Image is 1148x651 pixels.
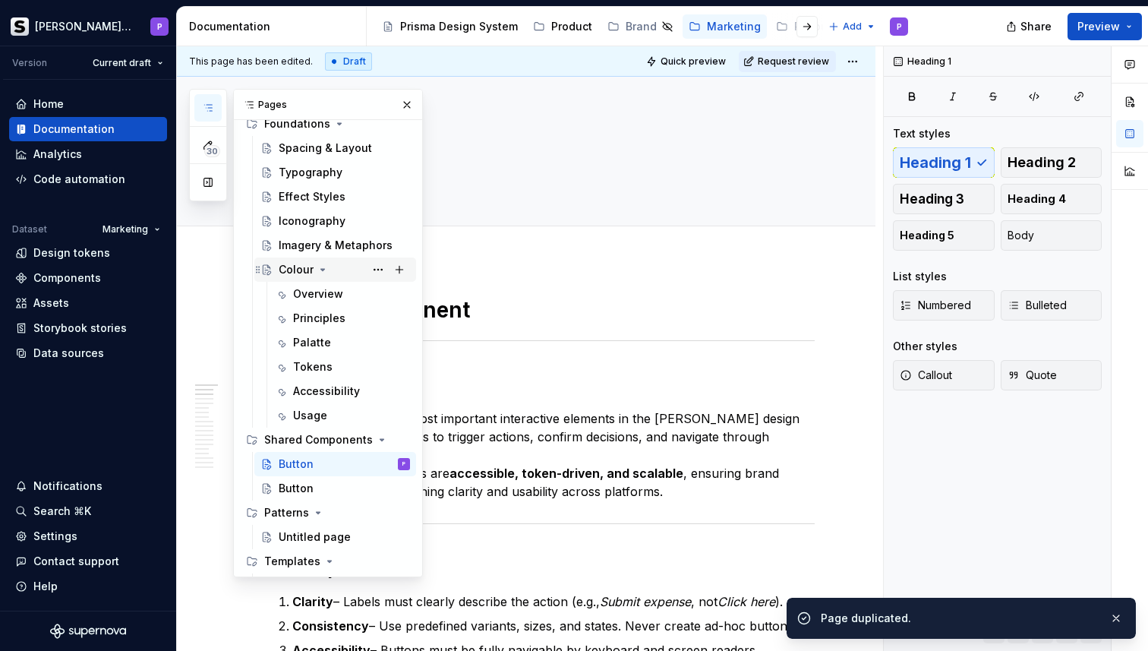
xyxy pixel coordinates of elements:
[274,409,815,501] p: Buttons are one of the most important interactive elements in the [PERSON_NAME] design system. Th...
[33,504,91,519] div: Search ⌘K
[254,185,416,209] a: Effect Styles
[9,266,167,290] a: Components
[264,116,330,131] div: Foundations
[264,554,320,569] div: Templates
[274,373,815,397] h2: Overview
[376,14,524,39] a: Prisma Design System
[9,474,167,498] button: Notifications
[254,476,416,501] a: Button
[9,167,167,191] a: Code automation
[9,549,167,574] button: Contact support
[1001,184,1102,214] button: Heading 4
[824,16,881,37] button: Add
[269,403,416,428] a: Usage
[893,290,995,321] button: Numbered
[264,432,373,447] div: Shared Components
[601,14,680,39] a: Brand
[33,346,104,361] div: Data sources
[9,142,167,166] a: Analytics
[9,341,167,365] a: Data sources
[93,57,151,69] span: Current draft
[50,624,126,639] svg: Supernova Logo
[279,141,372,156] div: Spacing & Layout
[292,617,815,635] p: – Use predefined variants, sizes, and states. Never create ad-hoc buttons.
[240,549,416,574] div: Templates
[893,184,995,214] button: Heading 3
[1001,147,1102,178] button: Heading 2
[33,245,110,261] div: Design tokens
[240,112,416,136] div: Foundations
[1008,191,1066,207] span: Heading 4
[893,360,995,390] button: Callout
[33,479,102,494] div: Notifications
[642,51,733,72] button: Quick preview
[293,384,360,399] div: Accessibility
[626,19,657,34] div: Brand
[900,191,964,207] span: Heading 3
[33,147,82,162] div: Analytics
[893,126,951,141] div: Text styles
[279,457,314,472] div: Button
[33,295,69,311] div: Assets
[279,529,351,545] div: Untitled page
[9,241,167,265] a: Design tokens
[254,525,416,549] a: Untitled page
[274,296,815,324] h1: Button Component
[279,189,345,204] div: Effect Styles
[9,574,167,599] button: Help
[240,501,416,525] div: Patterns
[527,14,598,39] a: Product
[269,306,416,330] a: Principles
[269,282,416,306] a: Overview
[900,368,952,383] span: Callout
[707,19,761,34] div: Marketing
[739,51,836,72] button: Request review
[279,238,393,253] div: Imagery & Metaphors
[12,57,47,69] div: Version
[998,13,1061,40] button: Share
[264,505,309,520] div: Patterns
[279,481,314,496] div: Button
[254,574,416,598] a: Untitled page
[3,10,173,43] button: [PERSON_NAME] PrismaP
[400,19,518,34] div: Prisma Design System
[661,55,726,68] span: Quick preview
[1001,220,1102,251] button: Body
[9,499,167,523] button: Search ⌘K
[1001,360,1102,390] button: Quote
[254,209,416,233] a: Iconography
[325,52,372,71] div: Draft
[897,21,902,33] div: P
[33,122,115,137] div: Documentation
[900,228,954,243] span: Heading 5
[893,220,995,251] button: Heading 5
[33,529,77,544] div: Settings
[9,291,167,315] a: Assets
[9,92,167,116] a: Home
[1008,155,1076,170] span: Heading 2
[402,457,405,472] div: P
[292,618,369,634] strong: Consistency
[102,223,148,235] span: Marketing
[600,594,691,609] em: Submit expense
[293,335,331,350] div: Palatte
[292,593,815,611] p: – Labels must clearly describe the action (e.g., , not ).
[157,21,162,33] div: P
[758,55,829,68] span: Request review
[449,466,683,481] strong: accessible, token-driven, and scalable
[33,579,58,594] div: Help
[900,298,971,313] span: Numbered
[254,258,416,282] a: Colour
[189,19,360,34] div: Documentation
[33,270,101,286] div: Components
[86,52,170,74] button: Current draft
[717,594,775,609] em: Click here
[240,428,416,452] div: Shared Components
[35,19,132,34] div: [PERSON_NAME] Prisma
[254,452,416,476] a: ButtonP
[279,262,314,277] div: Colour
[293,408,327,423] div: Usage
[893,339,957,354] div: Other styles
[551,19,592,34] div: Product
